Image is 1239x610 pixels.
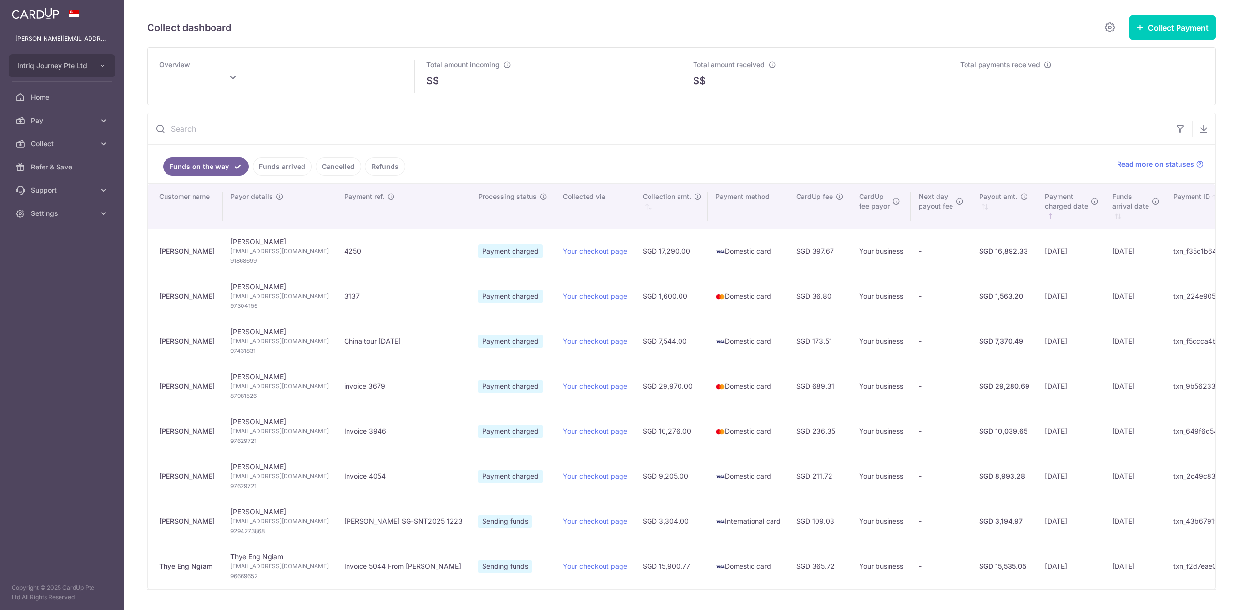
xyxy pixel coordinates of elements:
td: [DATE] [1104,409,1165,454]
span: Payment charged [478,380,543,393]
td: SGD 109.03 [788,499,851,544]
a: Funds arrived [253,157,312,176]
span: Payment charged [478,335,543,348]
span: [EMAIL_ADDRESS][DOMAIN_NAME] [230,472,329,481]
span: Payment charged date [1045,192,1088,211]
td: [DATE] [1037,364,1104,409]
div: SGD 29,280.69 [979,381,1029,391]
span: CardUp fee [796,192,833,201]
span: 97629721 [230,481,329,491]
td: [DATE] [1037,454,1104,499]
span: [EMAIL_ADDRESS][DOMAIN_NAME] [230,517,329,526]
div: [PERSON_NAME] [159,472,215,481]
span: Processing status [478,192,537,201]
span: CardUp fee payor [859,192,890,211]
span: Next day payout fee [919,192,953,211]
a: Your checkout page [563,382,627,390]
th: Payment method [708,184,788,229]
img: CardUp [12,8,59,19]
a: Your checkout page [563,247,627,255]
img: visa-sm-192604c4577d2d35970c8ed26b86981c2741ebd56154ab54ad91a526f0f24972.png [715,517,725,527]
img: visa-sm-192604c4577d2d35970c8ed26b86981c2741ebd56154ab54ad91a526f0f24972.png [715,472,725,482]
td: SGD 1,600.00 [635,274,708,319]
td: Domestic card [708,229,788,274]
span: Total amount received [693,61,765,69]
div: SGD 1,563.20 [979,291,1029,301]
th: Next daypayout fee [911,184,971,229]
td: [DATE] [1037,409,1104,454]
span: [EMAIL_ADDRESS][DOMAIN_NAME] [230,246,329,256]
a: Your checkout page [563,562,627,570]
td: SGD 397.67 [788,229,851,274]
a: Cancelled [316,157,361,176]
a: Read more on statuses [1117,159,1204,169]
span: Overview [159,61,190,69]
span: 96669652 [230,571,329,581]
th: CardUp fee [788,184,851,229]
td: Your business [851,544,911,589]
th: Collected via [555,184,635,229]
td: - [911,319,971,364]
span: 9294273868 [230,526,329,536]
td: - [911,499,971,544]
span: Collect [31,139,95,149]
td: International card [708,499,788,544]
td: SGD 236.35 [788,409,851,454]
span: Total payments received [960,61,1040,69]
td: Your business [851,499,911,544]
td: [DATE] [1037,499,1104,544]
td: [DATE] [1037,319,1104,364]
td: - [911,364,971,409]
span: Payment ref. [344,192,384,201]
td: Your business [851,229,911,274]
td: Invoice 3946 [336,409,470,454]
td: SGD 3,304.00 [635,499,708,544]
h5: Collect dashboard [147,20,231,35]
a: Your checkout page [563,472,627,480]
span: Payment charged [478,290,543,303]
span: [EMAIL_ADDRESS][DOMAIN_NAME] [230,291,329,301]
input: Search [148,113,1169,144]
td: 4250 [336,229,470,274]
td: Your business [851,409,911,454]
p: [PERSON_NAME][EMAIL_ADDRESS][DOMAIN_NAME] [15,34,108,44]
button: Intriq Journey Pte Ltd [9,54,115,77]
td: Domestic card [708,454,788,499]
div: Thye Eng Ngiam [159,562,215,571]
td: Domestic card [708,544,788,589]
div: [PERSON_NAME] [159,246,215,256]
td: SGD 15,900.77 [635,544,708,589]
th: Payment ref. [336,184,470,229]
th: Customer name [148,184,223,229]
a: Your checkout page [563,427,627,435]
span: Home [31,92,95,102]
td: Invoice 5044 From [PERSON_NAME] [336,544,470,589]
div: SGD 7,370.49 [979,336,1029,346]
img: mastercard-sm-87a3fd1e0bddd137fecb07648320f44c262e2538e7db6024463105ddbc961eb2.png [715,292,725,302]
td: Your business [851,274,911,319]
img: visa-sm-192604c4577d2d35970c8ed26b86981c2741ebd56154ab54ad91a526f0f24972.png [715,337,725,347]
span: Payment charged [478,244,543,258]
span: Sending funds [478,515,532,528]
td: - [911,454,971,499]
td: [PERSON_NAME] [223,229,336,274]
a: Your checkout page [563,292,627,300]
img: visa-sm-192604c4577d2d35970c8ed26b86981c2741ebd56154ab54ad91a526f0f24972.png [715,247,725,257]
td: [DATE] [1037,274,1104,319]
span: Collection amt. [643,192,691,201]
td: SGD 7,544.00 [635,319,708,364]
span: [EMAIL_ADDRESS][DOMAIN_NAME] [230,562,329,571]
td: [PERSON_NAME] [223,319,336,364]
th: Collection amt. : activate to sort column ascending [635,184,708,229]
td: [DATE] [1104,319,1165,364]
span: Payment charged [478,425,543,438]
td: Your business [851,454,911,499]
td: SGD 173.51 [788,319,851,364]
td: [PERSON_NAME] [223,499,336,544]
div: SGD 10,039.65 [979,427,1029,436]
span: Read more on statuses [1117,159,1194,169]
th: Paymentcharged date : activate to sort column ascending [1037,184,1104,229]
td: - [911,229,971,274]
td: [PERSON_NAME] [223,409,336,454]
span: S$ [426,74,439,88]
